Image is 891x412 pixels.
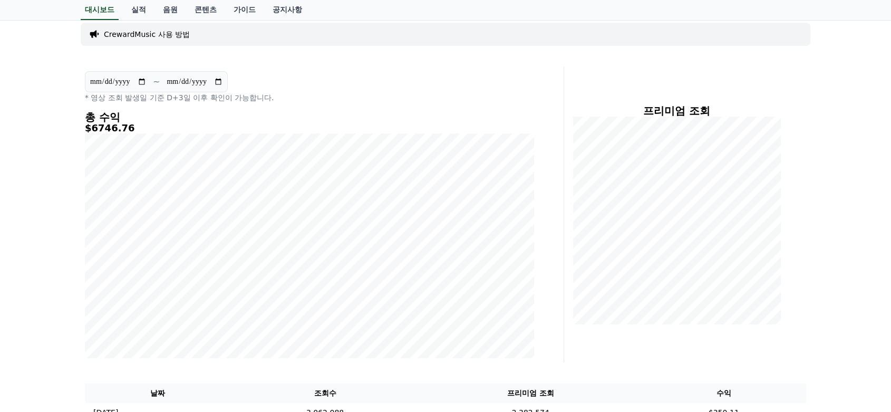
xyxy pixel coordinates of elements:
p: * 영상 조회 발생일 기준 D+3일 이후 확인이 가능합니다. [85,92,534,103]
th: 수익 [641,384,806,403]
th: 프리미엄 조회 [420,384,641,403]
h4: 총 수익 [85,111,534,123]
h4: 프리미엄 조회 [573,105,781,117]
h5: $6746.76 [85,123,534,133]
th: 날짜 [85,384,230,403]
th: 조회수 [230,384,420,403]
a: CrewardMusic 사용 방법 [104,29,190,40]
p: ~ [153,75,160,88]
